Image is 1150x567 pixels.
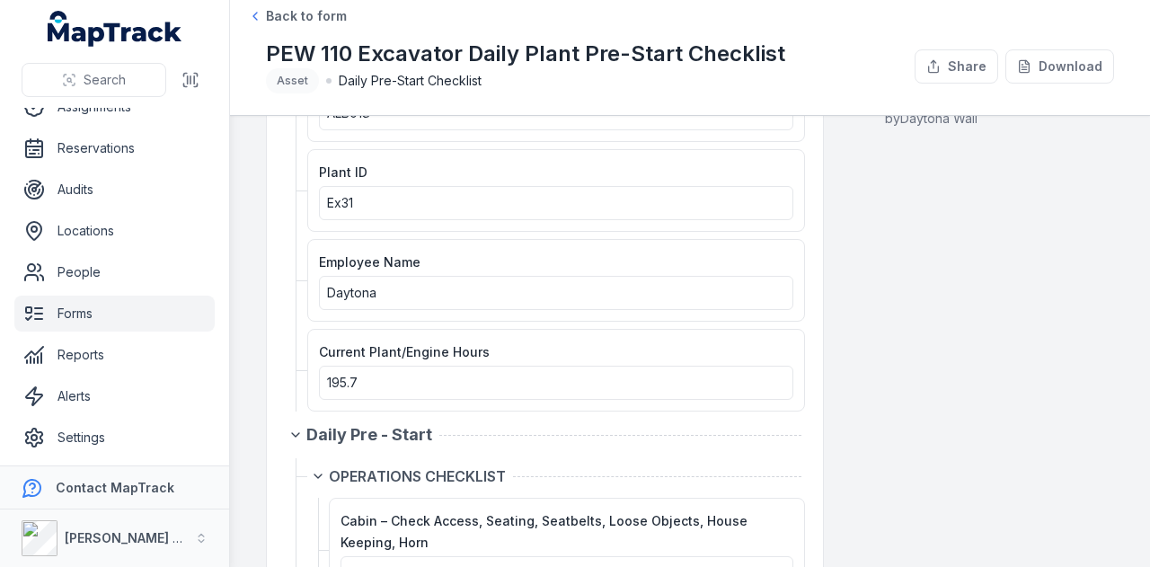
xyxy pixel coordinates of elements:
div: Asset [266,68,319,93]
a: Forms [14,296,215,332]
span: Plant ID [319,164,367,180]
span: Back to form [266,7,347,25]
strong: Contact MapTrack [56,480,174,495]
span: Search [84,71,126,89]
span: 195.7 [327,375,358,390]
a: Reports [14,337,215,373]
button: Search [22,63,166,97]
span: Daily Pre - Start [306,422,432,447]
h1: PEW 110 Excavator Daily Plant Pre-Start Checklist [266,40,785,68]
a: Locations [14,213,215,249]
button: Share [915,49,998,84]
span: OPERATIONS CHECKLIST [329,465,506,487]
span: Daytona [327,285,376,300]
span: Cabin – Check Access, Seating, Seatbelts, Loose Objects, House Keeping, Horn [341,513,747,550]
span: Ex31 [327,195,353,210]
span: Employee Name [319,254,420,270]
button: Download [1005,49,1114,84]
a: Alerts [14,378,215,414]
a: Back to form [248,7,347,25]
strong: [PERSON_NAME] Group [65,530,212,545]
a: MapTrack [48,11,182,47]
a: Settings [14,420,215,456]
a: Reservations [14,130,215,166]
a: People [14,254,215,290]
span: Daily Pre-Start Checklist [339,72,482,90]
span: Current Plant/Engine Hours [319,344,490,359]
a: Audits [14,172,215,208]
